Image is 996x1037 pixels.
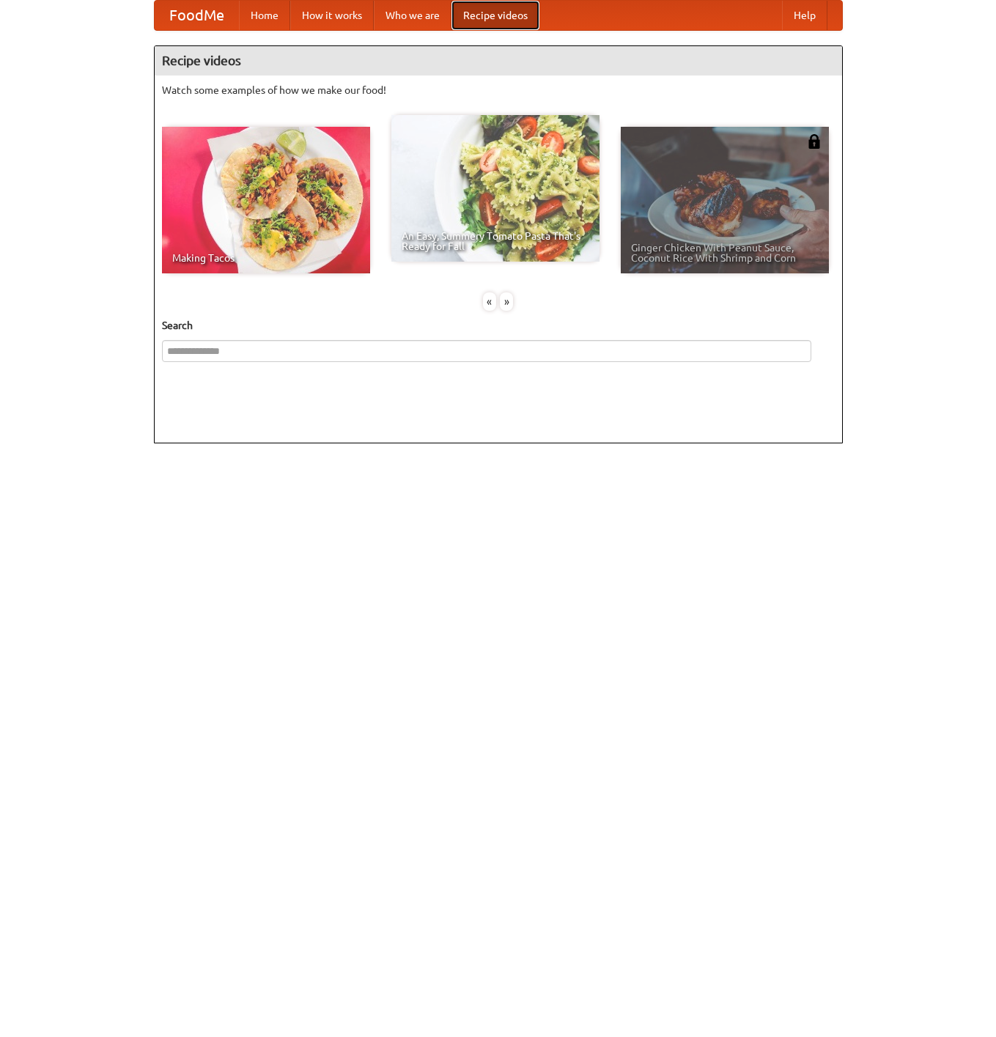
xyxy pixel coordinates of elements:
a: Who we are [374,1,451,30]
span: An Easy, Summery Tomato Pasta That's Ready for Fall [402,231,589,251]
a: How it works [290,1,374,30]
span: Making Tacos [172,253,360,263]
a: Help [782,1,827,30]
a: Home [239,1,290,30]
a: Making Tacos [162,127,370,273]
h5: Search [162,318,835,333]
div: » [500,292,513,311]
a: FoodMe [155,1,239,30]
h4: Recipe videos [155,46,842,75]
div: « [483,292,496,311]
a: Recipe videos [451,1,539,30]
p: Watch some examples of how we make our food! [162,83,835,97]
a: An Easy, Summery Tomato Pasta That's Ready for Fall [391,115,600,262]
img: 483408.png [807,134,822,149]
